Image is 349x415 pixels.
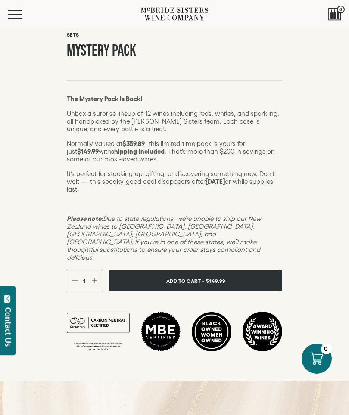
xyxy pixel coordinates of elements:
span: 0 [337,6,345,13]
strong: Please note: [67,215,103,222]
strong: [DATE] [206,178,225,185]
h6: Sets [67,32,282,38]
em: Due to state regulations, we’re unable to ship our New Zealand wines to [GEOGRAPHIC_DATA], [GEOGR... [67,215,261,261]
p: It’s perfect for stocking up, gifting, or discovering something new. Don’t wait — this spooky-goo... [67,170,282,193]
strong: $359.89 [122,140,145,147]
button: Add To Cart - $149.99 [109,270,282,291]
span: $149.99 [206,275,226,287]
p: Unbox a surprise lineup of 12 wines including reds, whites, and sparkling, all handpicked by the ... [67,110,282,133]
span: 1 [83,278,85,284]
strong: The Mystery Pack Is Back! [67,95,143,102]
h1: Mystery Pack [67,43,282,59]
div: 0 [321,344,332,354]
p: Normally valued at , this limited-time pack is yours for just with . That’s more than $200 in sav... [67,140,282,163]
button: Mobile Menu Trigger [8,10,39,19]
span: Add To Cart - [166,275,204,287]
strong: $149.99 [77,148,99,155]
div: Contact Us [4,307,12,347]
strong: shipping included [111,148,164,155]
